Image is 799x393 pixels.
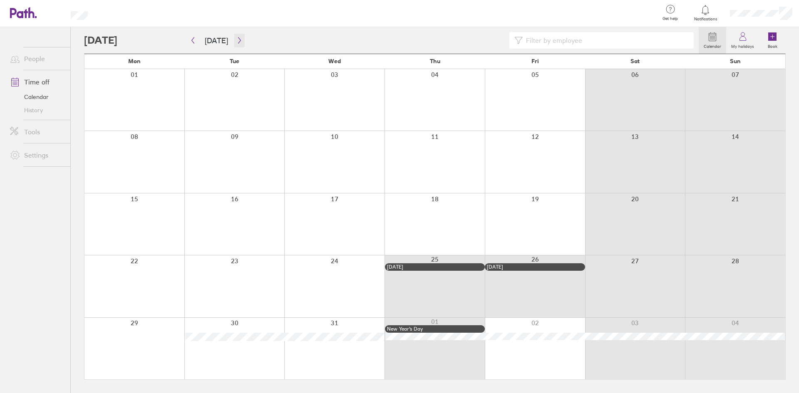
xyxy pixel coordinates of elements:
[3,74,70,90] a: Time off
[3,104,70,117] a: History
[699,42,726,49] label: Calendar
[730,58,741,64] span: Sun
[699,27,726,54] a: Calendar
[487,264,583,270] div: [DATE]
[3,147,70,163] a: Settings
[763,42,782,49] label: Book
[387,264,483,270] div: [DATE]
[430,58,440,64] span: Thu
[198,34,235,47] button: [DATE]
[230,58,239,64] span: Tue
[3,124,70,140] a: Tools
[726,27,759,54] a: My holidays
[531,58,539,64] span: Fri
[387,326,483,332] div: New Year’s Day
[759,27,786,54] a: Book
[128,58,141,64] span: Mon
[523,32,689,48] input: Filter by employee
[328,58,341,64] span: Wed
[692,4,719,22] a: Notifications
[657,16,684,21] span: Get help
[3,90,70,104] a: Calendar
[726,42,759,49] label: My holidays
[692,17,719,22] span: Notifications
[3,50,70,67] a: People
[630,58,640,64] span: Sat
